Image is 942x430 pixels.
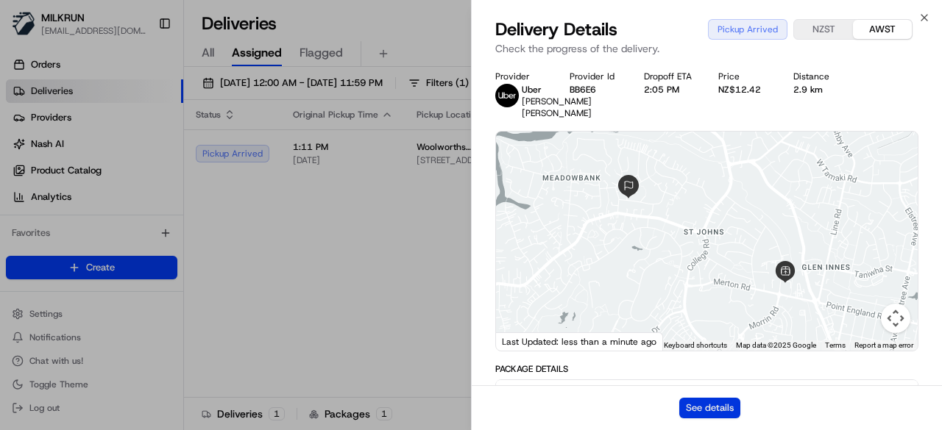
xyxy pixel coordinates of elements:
[495,41,918,56] p: Check the progress of the delivery.
[736,341,816,349] span: Map data ©2025 Google
[794,20,853,39] button: NZST
[495,71,546,82] div: Provider
[644,71,695,82] div: Dropoff ETA
[495,84,519,107] img: uber-new-logo.jpeg
[496,332,663,351] div: Last Updated: less than a minute ago
[644,84,695,96] div: 2:05 PM
[495,18,617,41] span: Delivery Details
[825,341,846,349] a: Terms
[570,71,620,82] div: Provider Id
[522,84,542,96] span: Uber
[664,340,727,351] button: Keyboard shortcuts
[500,332,548,351] img: Google
[570,84,596,96] button: BB6E6
[522,96,592,119] span: [PERSON_NAME] [PERSON_NAME]
[718,84,769,96] div: NZ$12.42
[679,398,740,418] button: See details
[495,363,918,375] div: Package Details
[793,71,844,82] div: Distance
[854,341,913,349] a: Report a map error
[718,71,769,82] div: Price
[793,84,844,96] div: 2.9 km
[500,332,548,351] a: Open this area in Google Maps (opens a new window)
[853,20,912,39] button: AWST
[881,304,910,333] button: Map camera controls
